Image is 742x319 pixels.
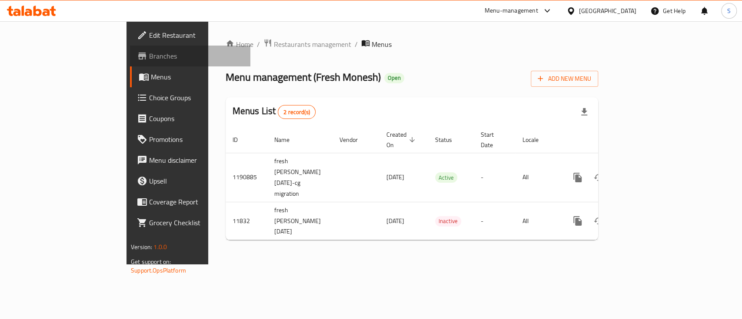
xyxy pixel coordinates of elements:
[339,135,369,145] span: Vendor
[149,134,243,145] span: Promotions
[278,105,316,119] div: Total records count
[435,173,457,183] span: Active
[130,25,250,46] a: Edit Restaurant
[130,129,250,150] a: Promotions
[531,71,598,87] button: Add New Menu
[372,39,392,49] span: Menus
[130,108,250,129] a: Coupons
[149,92,243,103] span: Choice Groups
[574,102,595,122] div: Export file
[355,39,358,49] li: /
[435,135,463,145] span: Status
[274,135,301,145] span: Name
[386,215,404,227] span: [DATE]
[579,6,636,16] div: [GEOGRAPHIC_DATA]
[516,202,560,240] td: All
[257,39,260,49] li: /
[567,167,588,188] button: more
[384,73,404,83] div: Open
[588,167,609,188] button: Change Status
[267,153,333,202] td: fresh [PERSON_NAME] [DATE]-cg migration
[131,256,171,267] span: Get support on:
[474,153,516,202] td: -
[560,127,658,153] th: Actions
[226,39,598,50] nav: breadcrumb
[153,241,167,253] span: 1.0.0
[233,105,316,119] h2: Menus List
[727,6,731,16] span: S
[522,135,550,145] span: Locale
[226,127,658,240] table: enhanced table
[130,87,250,108] a: Choice Groups
[538,73,591,84] span: Add New Menu
[130,46,250,66] a: Branches
[130,171,250,191] a: Upsell
[130,150,250,171] a: Menu disclaimer
[588,210,609,231] button: Change Status
[485,6,538,16] div: Menu-management
[130,66,250,87] a: Menus
[386,171,404,183] span: [DATE]
[233,135,249,145] span: ID
[384,74,404,82] span: Open
[274,39,351,49] span: Restaurants management
[263,39,351,50] a: Restaurants management
[151,72,243,82] span: Menus
[567,210,588,231] button: more
[435,216,461,227] div: Inactive
[149,155,243,165] span: Menu disclaimer
[130,191,250,212] a: Coverage Report
[226,67,381,87] span: Menu management ( Fresh Monesh )
[131,241,152,253] span: Version:
[149,197,243,207] span: Coverage Report
[435,216,461,226] span: Inactive
[149,113,243,124] span: Coupons
[149,30,243,40] span: Edit Restaurant
[278,108,315,116] span: 2 record(s)
[149,51,243,61] span: Branches
[481,129,505,150] span: Start Date
[131,265,186,276] a: Support.OpsPlatform
[267,202,333,240] td: fresh [PERSON_NAME] [DATE]
[149,217,243,228] span: Grocery Checklist
[516,153,560,202] td: All
[474,202,516,240] td: -
[149,176,243,186] span: Upsell
[130,212,250,233] a: Grocery Checklist
[386,129,418,150] span: Created On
